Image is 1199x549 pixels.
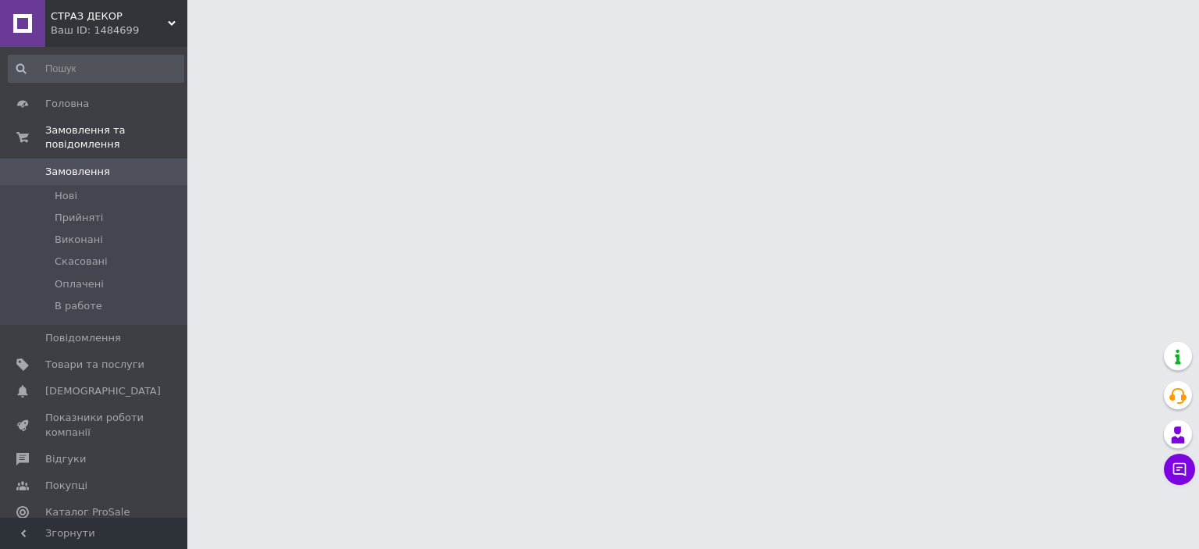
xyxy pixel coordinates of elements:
span: Повідомлення [45,331,121,345]
span: Показники роботи компанії [45,411,144,439]
input: Пошук [8,55,184,83]
span: Нові [55,189,77,203]
span: Оплачені [55,277,104,291]
span: Покупці [45,479,87,493]
span: [DEMOGRAPHIC_DATA] [45,384,161,398]
span: Скасовані [55,255,108,269]
span: Товари та послуги [45,358,144,372]
button: Чат з покупцем [1164,454,1195,485]
span: Відгуки [45,452,86,466]
span: Виконані [55,233,103,247]
span: Замовлення [45,165,110,179]
span: Прийняті [55,211,103,225]
span: В работе [55,299,102,313]
span: СТРАЗ ДЕКОР [51,9,168,23]
div: Ваш ID: 1484699 [51,23,187,37]
span: Головна [45,97,89,111]
span: Замовлення та повідомлення [45,123,187,152]
span: Каталог ProSale [45,505,130,519]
